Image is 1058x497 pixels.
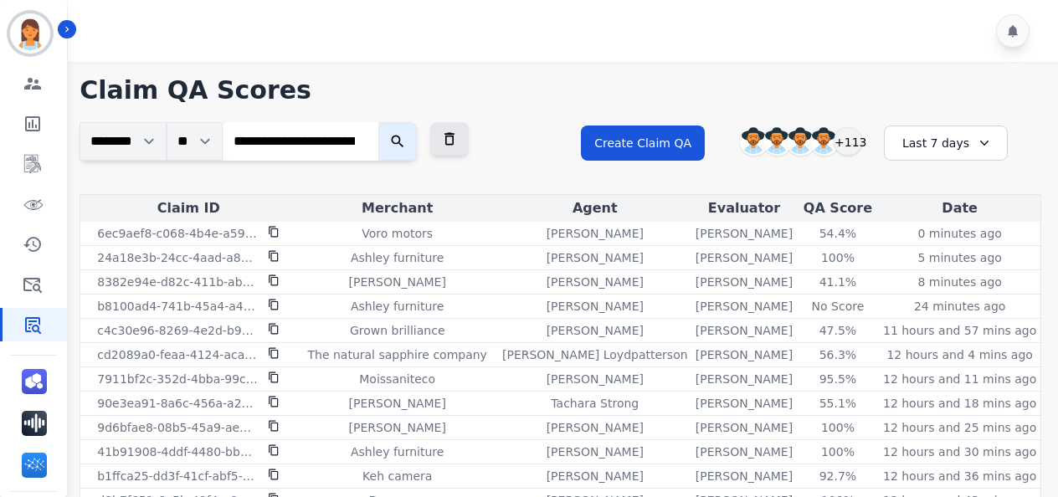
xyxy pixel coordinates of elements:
div: 100 % [800,419,876,436]
p: 90e3ea91-8a6c-456a-a202-7abc2a9afb7a [97,395,258,412]
p: Ashley furniture [351,249,444,266]
p: b8100ad4-741b-45a4-a4d7-5f668de04e32 [97,298,258,315]
div: 100 % [800,443,876,460]
p: The natural sapphire company [307,346,486,363]
p: [PERSON_NAME] [349,395,446,412]
p: [PERSON_NAME] [547,371,644,387]
p: [PERSON_NAME] [696,322,793,339]
p: [PERSON_NAME] [547,322,644,339]
p: 9d6bfae8-08b5-45a9-aede-ae5d49b4ca70 [97,419,258,436]
p: [PERSON_NAME] [547,298,644,315]
p: [PERSON_NAME] [696,371,793,387]
p: Keh camera [362,468,432,484]
div: 47.5 % [800,322,876,339]
p: Voro motors [362,225,433,242]
div: 92.7 % [800,468,876,484]
div: 55.1 % [800,395,876,412]
p: 12 hours and 11 mins ago [883,371,1036,387]
div: Claim ID [84,198,293,218]
div: 41.1 % [800,274,876,290]
p: c4c30e96-8269-4e2d-b90d-ce037c67cf51 [97,322,258,339]
div: +113 [834,127,862,156]
p: 12 hours and 18 mins ago [883,395,1036,412]
div: No Score [800,298,876,315]
p: [PERSON_NAME] [349,274,446,290]
p: 12 hours and 36 mins ago [883,468,1036,484]
div: Last 7 days [884,126,1008,161]
p: [PERSON_NAME] [547,443,644,460]
div: 100 % [800,249,876,266]
img: Bordered avatar [10,13,50,54]
p: Moissaniteco [359,371,435,387]
p: 5 minutes ago [917,249,1002,266]
p: Grown brilliance [350,322,445,339]
p: 24a18e3b-24cc-4aad-a8cb-95052586cb91 [97,249,258,266]
p: [PERSON_NAME] Loydpatterson [502,346,688,363]
div: 95.5 % [800,371,876,387]
p: [PERSON_NAME] [696,468,793,484]
h1: Claim QA Scores [80,75,1041,105]
p: [PERSON_NAME] [696,298,793,315]
p: cd2089a0-feaa-4124-aca7-0a6745638ee3 [97,346,258,363]
p: 6ec9aef8-c068-4b4e-a590-7e4cf1a3ad18 [97,225,258,242]
p: [PERSON_NAME] [696,419,793,436]
p: [PERSON_NAME] [349,419,446,436]
div: Date [882,198,1037,218]
p: 8382e94e-d82c-411b-abd0-ab5bf11bc077 [97,274,258,290]
p: 41b91908-4ddf-4480-bba2-dd351272857c [97,443,258,460]
p: [PERSON_NAME] [696,443,793,460]
p: 7911bf2c-352d-4bba-99c1-7a6e01515ac2 [97,371,258,387]
button: Create Claim QA [581,126,705,161]
p: 24 minutes ago [914,298,1005,315]
p: 12 hours and 4 mins ago [886,346,1032,363]
p: [PERSON_NAME] [696,395,793,412]
div: Evaluator [695,198,793,218]
p: [PERSON_NAME] [547,468,644,484]
div: 56.3 % [800,346,876,363]
div: Merchant [300,198,495,218]
p: [PERSON_NAME] [547,249,644,266]
p: [PERSON_NAME] [547,419,644,436]
p: 12 hours and 30 mins ago [883,443,1036,460]
p: [PERSON_NAME] [547,274,644,290]
p: Ashley furniture [351,443,444,460]
p: 12 hours and 25 mins ago [883,419,1036,436]
p: Tachara Strong [551,395,639,412]
p: [PERSON_NAME] [696,346,793,363]
div: QA Score [800,198,876,218]
div: Agent [501,198,688,218]
p: [PERSON_NAME] [696,249,793,266]
div: 54.4 % [800,225,876,242]
p: 11 hours and 57 mins ago [883,322,1036,339]
p: 0 minutes ago [917,225,1002,242]
p: [PERSON_NAME] [696,274,793,290]
p: Ashley furniture [351,298,444,315]
p: b1ffca25-dd3f-41cf-abf5-71d8573e0374 [97,468,258,484]
p: [PERSON_NAME] [696,225,793,242]
p: 8 minutes ago [917,274,1002,290]
p: [PERSON_NAME] [547,225,644,242]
